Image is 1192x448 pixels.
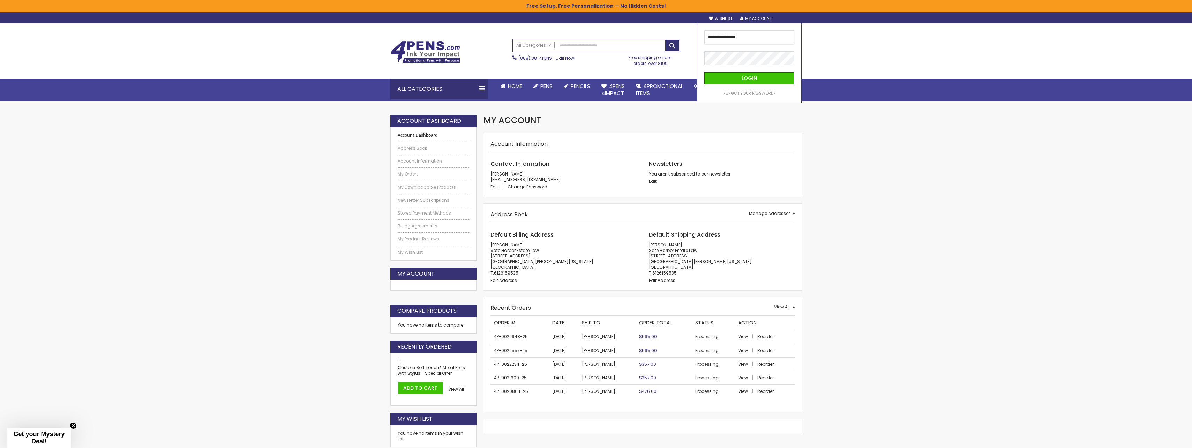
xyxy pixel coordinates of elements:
[490,184,498,190] span: Edit
[495,79,528,94] a: Home
[578,371,636,384] td: [PERSON_NAME]
[7,428,71,448] div: Get your Mystery Deal!Close teaser
[390,317,477,334] div: You have no items to compare.
[601,82,625,97] span: 4Pens 4impact
[649,160,682,168] span: Newsletters
[649,277,675,283] a: Edit Address
[13,431,65,445] span: Get your Mystery Deal!
[490,371,549,384] td: 4P-0021600-25
[397,415,433,423] strong: My Wish List
[549,371,578,384] td: [DATE]
[549,316,578,330] th: Date
[508,82,522,90] span: Home
[528,79,558,94] a: Pens
[749,210,791,216] span: Manage Addresses
[738,348,748,353] span: View
[397,270,435,278] strong: My Account
[483,114,541,126] span: My Account
[639,348,657,353] span: $595.00
[390,79,488,99] div: All Categories
[692,385,735,398] td: Processing
[738,334,748,339] span: View
[490,242,637,276] address: [PERSON_NAME] Safe Harbor Estate Law [STREET_ADDRESS] [GEOGRAPHIC_DATA][PERSON_NAME][US_STATE] [G...
[490,231,554,239] span: Default Billing Address
[757,361,774,367] a: Reorder
[513,39,555,51] a: All Categories
[490,171,637,182] p: [PERSON_NAME] [EMAIL_ADDRESS][DOMAIN_NAME]
[390,41,460,63] img: 4Pens Custom Pens and Promotional Products
[774,304,795,310] a: View All
[723,90,775,96] span: Forgot Your Password?
[649,171,795,177] p: You aren't subscribed to our newsletter.
[639,388,657,394] span: $476.00
[692,316,735,330] th: Status
[518,55,575,61] span: - Call Now!
[490,304,531,312] strong: Recent Orders
[704,72,794,84] button: Login
[757,334,774,339] a: Reorder
[578,316,636,330] th: Ship To
[757,375,774,381] a: Reorder
[689,79,720,94] a: Rush
[403,384,437,391] span: Add to Cart
[578,344,636,357] td: [PERSON_NAME]
[738,388,756,394] a: View
[397,307,457,315] strong: Compare Products
[549,330,578,344] td: [DATE]
[398,382,443,394] button: Add to Cart
[596,79,630,101] a: 4Pens4impact
[639,334,657,339] span: $595.00
[398,223,470,229] a: Billing Agreements
[558,79,596,94] a: Pencils
[692,371,735,384] td: Processing
[398,171,470,177] a: My Orders
[518,55,552,61] a: (888) 88-4PENS
[398,133,470,138] strong: Account Dashboard
[649,242,795,276] address: [PERSON_NAME] Safe Harbor Estate Law [STREET_ADDRESS] [GEOGRAPHIC_DATA][PERSON_NAME][US_STATE] [G...
[774,304,790,310] span: View All
[397,343,452,351] strong: Recently Ordered
[490,140,548,148] strong: Account Information
[398,197,470,203] a: Newsletter Subscriptions
[578,357,636,371] td: [PERSON_NAME]
[692,357,735,371] td: Processing
[398,158,470,164] a: Account Information
[397,117,461,125] strong: Account Dashboard
[490,210,528,218] strong: Address Book
[398,145,470,151] a: Address Book
[398,210,470,216] a: Stored Payment Methods
[549,357,578,371] td: [DATE]
[540,82,553,90] span: Pens
[490,385,549,398] td: 4P-0020864-25
[549,344,578,357] td: [DATE]
[398,431,470,442] div: You have no items in your wish list.
[639,375,656,381] span: $357.00
[649,178,657,184] a: Edit
[490,330,549,344] td: 4P-0022948-25
[448,386,464,392] span: View All
[549,385,578,398] td: [DATE]
[398,249,470,255] a: My Wish List
[735,316,795,330] th: Action
[448,387,464,392] a: View All
[738,388,748,394] span: View
[757,388,774,394] span: Reorder
[490,316,549,330] th: Order #
[571,82,590,90] span: Pencils
[723,91,775,96] a: Forgot Your Password?
[398,185,470,190] a: My Downloadable Products
[636,82,683,97] span: 4PROMOTIONAL ITEMS
[398,365,465,376] a: Custom Soft Touch® Metal Pens with Stylus - Special Offer
[740,16,772,21] a: My Account
[738,334,756,339] a: View
[508,184,547,190] a: Change Password
[490,277,517,283] span: Edit Address
[692,344,735,357] td: Processing
[649,231,720,239] span: Default Shipping Address
[494,270,518,276] a: 6126159535
[630,79,689,101] a: 4PROMOTIONALITEMS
